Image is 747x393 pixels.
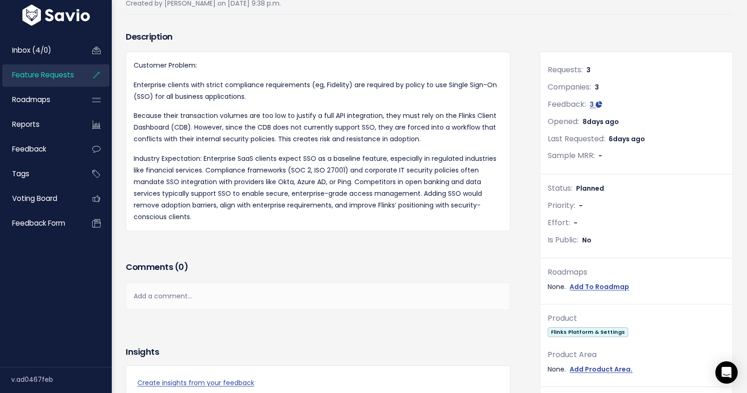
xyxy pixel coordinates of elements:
[548,234,578,245] span: Is Public:
[126,261,510,274] h3: Comments ( )
[548,183,572,193] span: Status:
[609,134,645,144] span: 6
[548,200,575,211] span: Priority:
[548,364,725,375] div: None.
[548,82,591,92] span: Companies:
[715,361,738,384] div: Open Intercom Messenger
[548,217,570,228] span: Effort:
[126,345,159,359] h3: Insights
[12,95,50,104] span: Roadmaps
[590,100,602,109] a: 3
[583,117,619,126] span: 8
[582,235,591,245] span: No
[2,138,77,160] a: Feedback
[12,119,40,129] span: Reports
[548,150,595,161] span: Sample MRR:
[548,348,725,362] div: Product Area
[12,169,29,179] span: Tags
[548,64,583,75] span: Requests:
[548,327,628,337] span: Flinks Platform & Settings
[12,218,65,228] span: Feedback form
[11,367,112,392] div: v.ad0467feb
[576,184,604,193] span: Planned
[134,110,503,145] p: Because their transaction volumes are too low to justify a full API integration, they must rely o...
[20,5,92,26] img: logo-white.9d6f32f41409.svg
[2,114,77,135] a: Reports
[570,281,629,293] a: Add To Roadmap
[12,144,46,154] span: Feedback
[548,281,725,293] div: None.
[134,153,503,223] p: Industry Expectation: Enterprise SaaS clients expect SSO as a baseline feature, especially in reg...
[178,261,184,273] span: 0
[12,45,51,55] span: Inbox (4/0)
[134,79,503,103] p: Enterprise clients with strict compliance requirements (eg, Fidelity) are required by policy to u...
[12,193,57,203] span: Voting Board
[598,151,602,160] span: -
[548,133,605,144] span: Last Requested:
[126,283,510,310] div: Add a comment...
[126,30,510,43] h3: Description
[613,134,645,144] span: days ago
[137,377,499,389] a: Create insights from your feedback
[2,188,77,209] a: Voting Board
[548,99,586,110] span: Feedback:
[579,201,583,210] span: -
[587,117,619,126] span: days ago
[2,163,77,185] a: Tags
[590,100,594,109] span: 3
[2,40,77,61] a: Inbox (4/0)
[595,83,599,92] span: 3
[548,116,579,127] span: Opened:
[570,364,632,375] a: Add Product Area.
[2,213,77,234] a: Feedback form
[2,89,77,110] a: Roadmaps
[2,64,77,86] a: Feature Requests
[134,60,503,71] p: Customer Problem:
[548,266,725,279] div: Roadmaps
[586,65,591,75] span: 3
[548,312,725,325] div: Product
[12,70,74,80] span: Feature Requests
[574,218,577,228] span: -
